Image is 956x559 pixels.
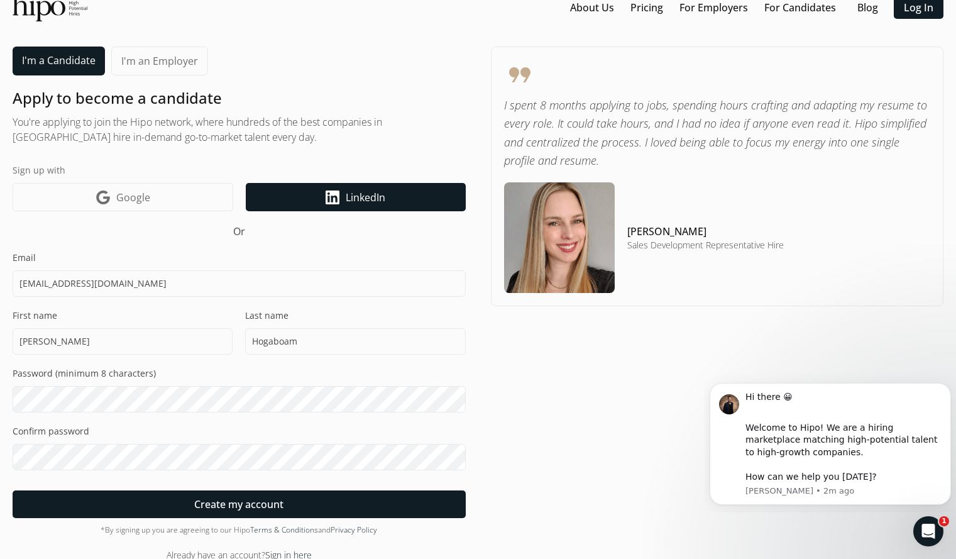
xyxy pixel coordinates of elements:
h5: Sales Development Representative Hire [627,239,784,252]
a: Terms & Conditions [250,524,318,535]
p: I spent 8 months applying to jobs, spending hours crafting and adapting my resume to every role. ... [504,96,931,170]
iframe: Intercom live chat [913,516,943,546]
label: Last name [245,309,465,322]
a: Privacy Policy [331,524,377,535]
span: LinkedIn [346,190,385,205]
button: Create my account [13,490,466,518]
label: Confirm password [13,425,466,438]
span: Create my account [194,497,283,512]
a: I'm a Candidate [13,47,105,75]
label: Password (minimum 8 characters) [13,367,466,380]
a: I'm an Employer [111,47,208,75]
a: Google [13,183,233,211]
h4: [PERSON_NAME] [627,224,784,239]
label: Email [13,252,466,264]
label: First name [13,309,233,322]
iframe: Intercom notifications message [705,372,956,512]
span: Google [116,190,150,205]
a: LinkedIn [246,183,465,211]
h1: Apply to become a candidate [13,88,466,108]
h2: You're applying to join the Hipo network, where hundreds of the best companies in [GEOGRAPHIC_DAT... [13,114,466,145]
div: *By signing up you are agreeing to our Hipo and [13,524,466,536]
span: format_quote [504,60,931,90]
h5: Or [13,224,466,239]
span: 1 [939,516,949,526]
label: Sign up with [13,163,466,177]
img: testimonial-image [504,182,615,293]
